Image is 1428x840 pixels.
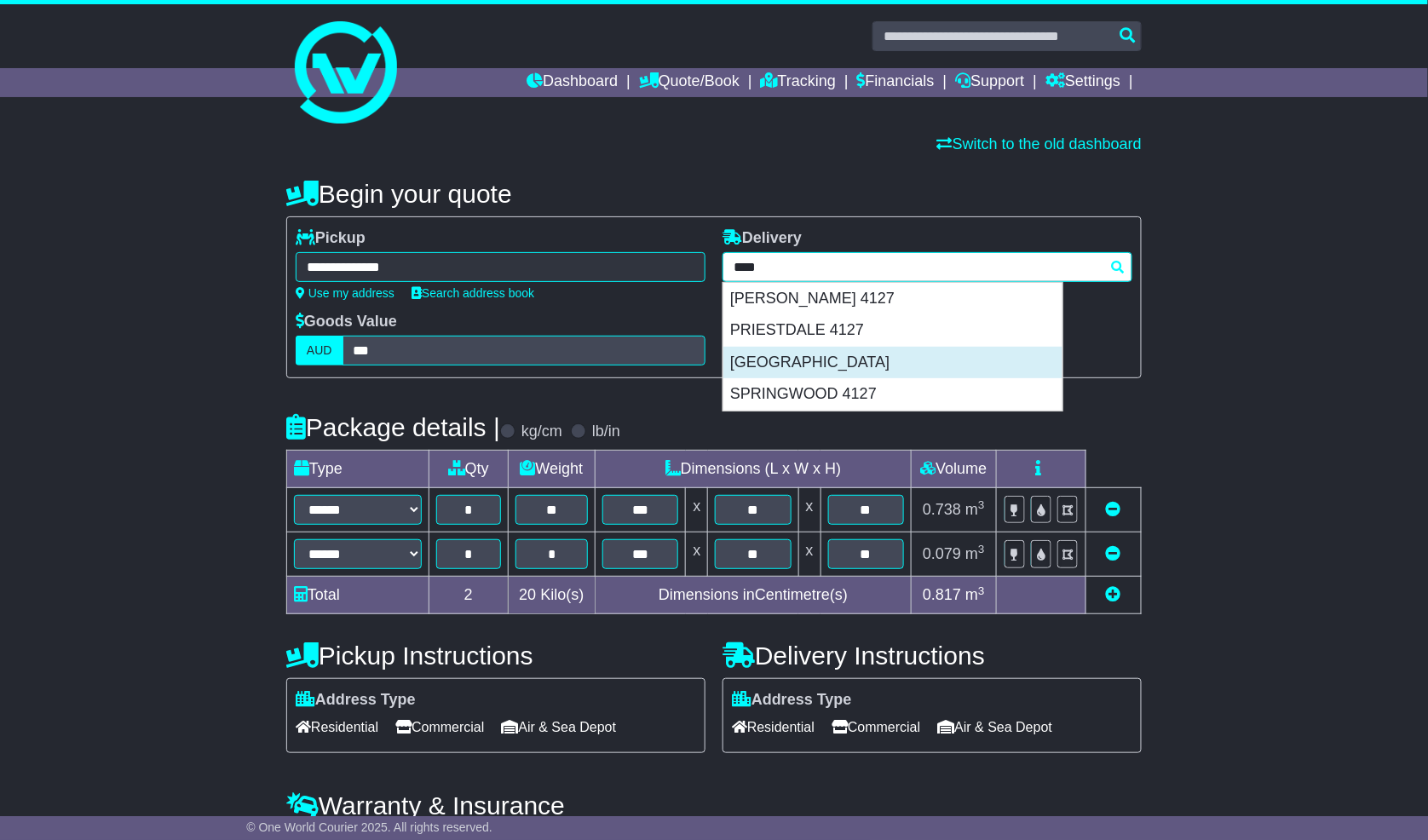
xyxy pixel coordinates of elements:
label: Address Type [732,691,852,710]
td: 2 [429,577,509,614]
a: Settings [1045,68,1120,97]
div: PRIESTDALE 4127 [723,314,1062,347]
a: Search address book [412,286,534,300]
td: Kilo(s) [508,577,596,614]
a: Remove this item [1106,501,1121,518]
span: Residential [296,714,378,740]
span: 0.079 [923,545,961,562]
span: m [965,545,985,562]
div: [GEOGRAPHIC_DATA] [723,347,1062,379]
sup: 3 [978,584,985,597]
label: Delivery [723,229,802,248]
a: Support [956,68,1025,97]
span: Air & Sea Depot [502,714,617,740]
span: 20 [519,586,536,603]
span: 0.817 [923,586,961,603]
td: Dimensions (L x W x H) [596,451,912,488]
span: Air & Sea Depot [938,714,1053,740]
span: m [965,501,985,518]
h4: Begin your quote [286,180,1142,208]
sup: 3 [978,543,985,555]
h4: Warranty & Insurance [286,791,1142,820]
td: Volume [911,451,996,488]
span: m [965,586,985,603]
a: Add new item [1106,586,1121,603]
td: Total [287,577,429,614]
h4: Package details | [286,413,500,441]
td: Weight [508,451,596,488]
a: Tracking [761,68,836,97]
span: Commercial [832,714,920,740]
h4: Pickup Instructions [286,642,705,670]
label: Address Type [296,691,416,710]
sup: 3 [978,498,985,511]
td: Dimensions in Centimetre(s) [596,577,912,614]
div: SPRINGWOOD 4127 [723,378,1062,411]
a: Financials [857,68,935,97]
label: kg/cm [521,423,562,441]
span: Residential [732,714,815,740]
div: [PERSON_NAME] 4127 [723,283,1062,315]
a: Use my address [296,286,394,300]
td: x [798,488,821,532]
h4: Delivery Instructions [723,642,1142,670]
label: AUD [296,336,343,365]
span: Commercial [395,714,484,740]
label: Goods Value [296,313,397,331]
td: Qty [429,451,509,488]
a: Dashboard [527,68,618,97]
td: x [686,488,708,532]
label: lb/in [592,423,620,441]
span: 0.738 [923,501,961,518]
a: Switch to the old dashboard [937,135,1142,152]
td: x [686,532,708,577]
span: © One World Courier 2025. All rights reserved. [246,820,492,834]
td: Type [287,451,429,488]
td: x [798,532,821,577]
label: Pickup [296,229,366,248]
a: Quote/Book [639,68,740,97]
a: Remove this item [1106,545,1121,562]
